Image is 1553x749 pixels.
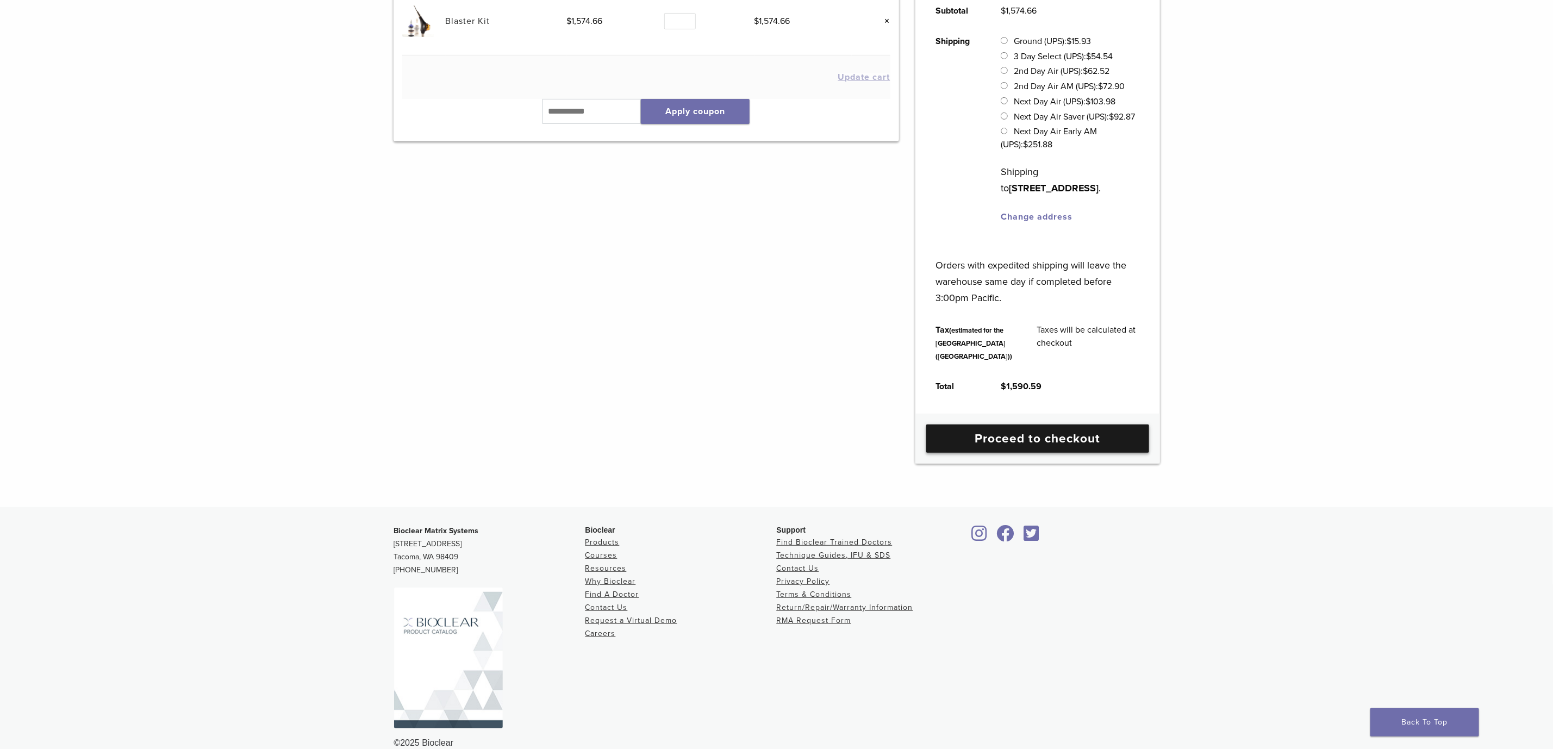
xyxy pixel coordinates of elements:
[402,5,434,37] img: Blaster Kit
[1014,111,1135,122] label: Next Day Air Saver (UPS):
[1083,66,1109,77] bdi: 62.52
[968,532,991,542] a: Bioclear
[924,26,989,232] th: Shipping
[1098,81,1103,92] span: $
[394,526,479,535] strong: Bioclear Matrix Systems
[1001,126,1097,150] label: Next Day Air Early AM (UPS):
[566,16,571,27] span: $
[838,73,890,82] button: Update cart
[876,14,890,28] a: Remove this item
[585,526,615,534] span: Bioclear
[1025,315,1152,371] td: Taxes will be calculated at checkout
[585,551,618,560] a: Courses
[754,16,759,27] span: $
[924,371,989,402] th: Total
[566,16,602,27] bdi: 1,574.66
[754,16,790,27] bdi: 1,574.66
[1001,5,1006,16] span: $
[1066,36,1091,47] bdi: 15.93
[926,425,1149,453] a: Proceed to checkout
[641,99,750,124] button: Apply coupon
[1009,182,1099,194] strong: [STREET_ADDRESS]
[993,532,1018,542] a: Bioclear
[1014,96,1115,107] label: Next Day Air (UPS):
[935,241,1139,306] p: Orders with expedited shipping will leave the warehouse same day if completed before 3:00pm Pacific.
[585,603,628,612] a: Contact Us
[1066,36,1071,47] span: $
[1001,5,1037,16] bdi: 1,574.66
[1109,111,1114,122] span: $
[446,16,490,27] a: Blaster Kit
[585,538,620,547] a: Products
[777,526,806,534] span: Support
[1001,211,1072,222] a: Change address
[585,616,677,625] a: Request a Virtual Demo
[777,577,830,586] a: Privacy Policy
[1014,81,1125,92] label: 2nd Day Air AM (UPS):
[924,315,1025,371] th: Tax
[777,590,852,599] a: Terms & Conditions
[1109,111,1135,122] bdi: 92.87
[777,616,851,625] a: RMA Request Form
[1014,51,1113,62] label: 3 Day Select (UPS):
[1370,708,1479,736] a: Back To Top
[585,577,636,586] a: Why Bioclear
[1098,81,1125,92] bdi: 72.90
[1086,96,1115,107] bdi: 103.98
[777,538,893,547] a: Find Bioclear Trained Doctors
[1086,96,1090,107] span: $
[585,590,639,599] a: Find A Doctor
[394,525,585,577] p: [STREET_ADDRESS] Tacoma, WA 98409 [PHONE_NUMBER]
[777,564,819,573] a: Contact Us
[1014,36,1091,47] label: Ground (UPS):
[1086,51,1091,62] span: $
[1001,164,1139,196] p: Shipping to .
[1001,381,1041,392] bdi: 1,590.59
[1083,66,1088,77] span: $
[935,326,1012,361] small: (estimated for the [GEOGRAPHIC_DATA] ([GEOGRAPHIC_DATA]))
[1023,139,1052,150] bdi: 251.88
[777,603,913,612] a: Return/Repair/Warranty Information
[394,588,503,728] img: Bioclear
[585,629,616,638] a: Careers
[1086,51,1113,62] bdi: 54.54
[1001,381,1006,392] span: $
[1020,532,1043,542] a: Bioclear
[1014,66,1109,77] label: 2nd Day Air (UPS):
[777,551,891,560] a: Technique Guides, IFU & SDS
[1023,139,1028,150] span: $
[585,564,627,573] a: Resources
